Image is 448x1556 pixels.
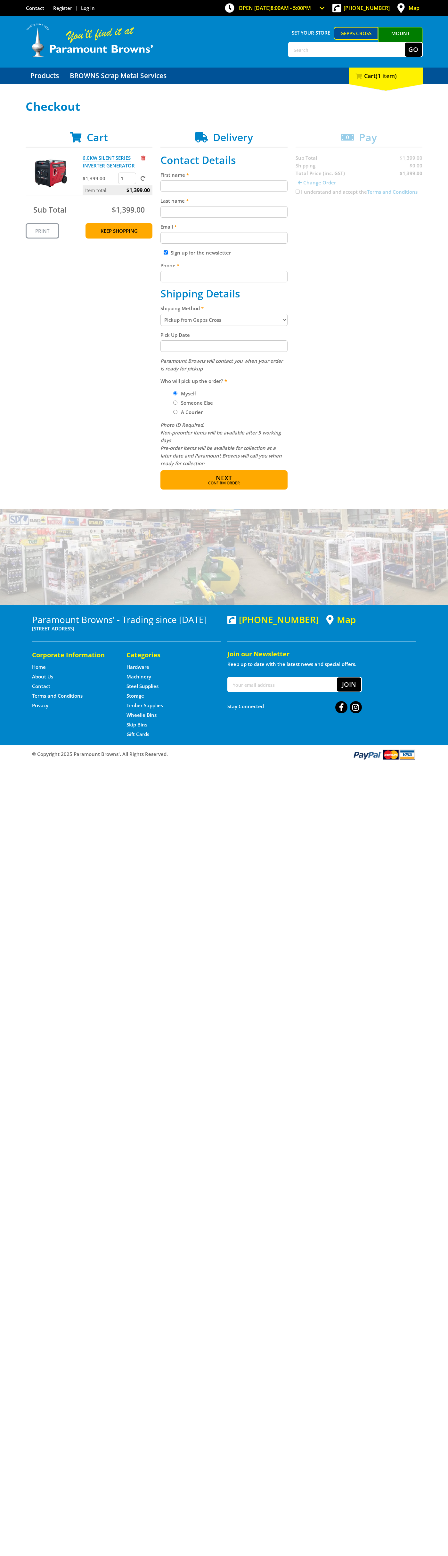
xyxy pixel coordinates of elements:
input: Your email address [228,677,337,692]
a: Go to the Hardware page [126,664,149,670]
h1: Checkout [26,100,423,113]
span: Delivery [213,130,253,144]
span: OPEN [DATE] [239,4,311,12]
label: Myself [179,388,198,399]
input: Please select who will pick up the order. [173,410,177,414]
p: Keep up to date with the latest news and special offers. [227,660,416,668]
span: $1,399.00 [112,205,145,215]
div: Cart [349,68,423,84]
span: Set your store [288,27,334,38]
p: $1,399.00 [83,174,117,182]
button: Go [405,43,422,57]
a: Go to the Machinery page [126,673,151,680]
button: Join [337,677,361,692]
label: First name [160,171,288,179]
label: Last name [160,197,288,205]
input: Search [289,43,405,57]
a: Keep Shopping [86,223,152,239]
label: Email [160,223,288,231]
em: Paramount Browns will contact you when your order is ready for pickup [160,358,283,372]
input: Please select who will pick up the order. [173,401,177,405]
a: Go to the Contact page [26,5,44,11]
h3: Paramount Browns' - Trading since [DATE] [32,614,221,625]
a: Go to the Home page [32,664,46,670]
label: Sign up for the newsletter [171,249,231,256]
label: A Courier [179,407,205,417]
span: (1 item) [376,72,397,80]
a: Log in [81,5,95,11]
div: [PHONE_NUMBER] [227,614,319,625]
a: 6.0KW SILENT SERIES INVERTER GENERATOR [83,155,135,169]
input: Please select a pick up date. [160,340,288,352]
a: Mount [PERSON_NAME] [378,27,423,51]
p: [STREET_ADDRESS] [32,625,221,632]
p: Item total: [83,185,152,195]
input: Please enter your first name. [160,180,288,192]
a: Remove from cart [141,155,145,161]
a: Go to the Storage page [126,693,144,699]
h5: Categories [126,651,208,660]
span: Next [216,474,232,482]
a: Go to the Gift Cards page [126,731,149,738]
h5: Corporate Information [32,651,114,660]
a: Print [26,223,59,239]
a: Go to the Steel Supplies page [126,683,159,690]
a: Go to the Terms and Conditions page [32,693,83,699]
em: Photo ID Required. Non-preorder items will be available after 5 working days Pre-order items will... [160,422,282,466]
a: Go to the About Us page [32,673,53,680]
span: Confirm order [174,481,274,485]
img: Paramount Browns' [26,22,154,58]
img: 6.0KW SILENT SERIES INVERTER GENERATOR [32,154,70,192]
a: Go to the Wheelie Bins page [126,712,157,718]
a: Go to the Timber Supplies page [126,702,163,709]
a: Go to the Products page [26,68,64,84]
label: Who will pick up the order? [160,377,288,385]
h5: Join our Newsletter [227,650,416,659]
a: Go to the registration page [53,5,72,11]
span: 8:00am - 5:00pm [271,4,311,12]
h2: Contact Details [160,154,288,166]
select: Please select a shipping method. [160,314,288,326]
a: Go to the BROWNS Scrap Metal Services page [65,68,171,84]
a: Go to the Skip Bins page [126,721,147,728]
a: View a map of Gepps Cross location [326,614,356,625]
input: Please enter your email address. [160,232,288,244]
input: Please enter your telephone number. [160,271,288,282]
a: Go to the Contact page [32,683,50,690]
h2: Shipping Details [160,288,288,300]
label: Shipping Method [160,304,288,312]
input: Please select who will pick up the order. [173,391,177,395]
div: ® Copyright 2025 Paramount Browns'. All Rights Reserved. [26,749,423,760]
label: Someone Else [179,397,215,408]
a: Gepps Cross [334,27,378,40]
img: PayPal, Mastercard, Visa accepted [352,749,416,760]
button: Next Confirm order [160,470,288,490]
span: $1,399.00 [126,185,150,195]
span: Sub Total [33,205,66,215]
span: Cart [87,130,108,144]
a: Go to the Privacy page [32,702,48,709]
input: Please enter your last name. [160,206,288,218]
label: Pick Up Date [160,331,288,339]
label: Phone [160,262,288,269]
div: Stay Connected [227,699,362,714]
